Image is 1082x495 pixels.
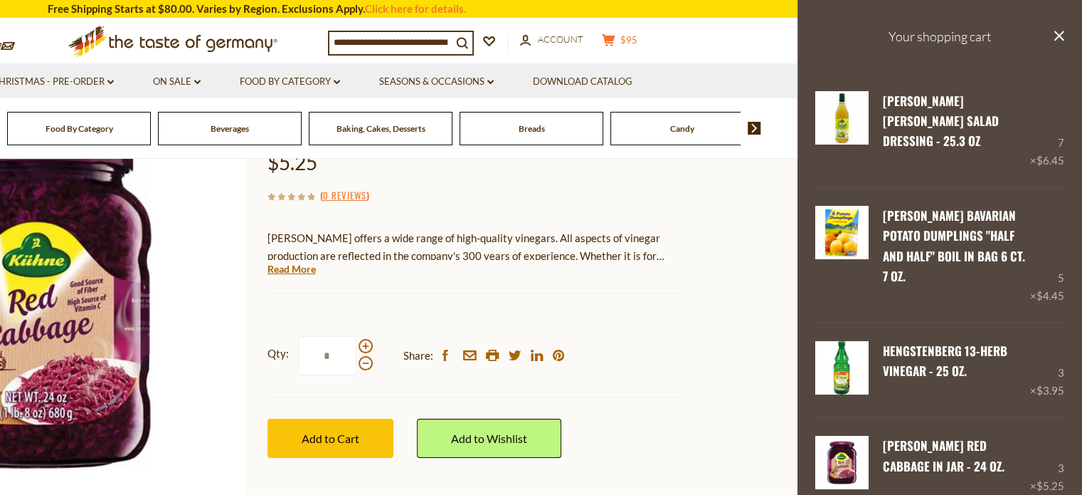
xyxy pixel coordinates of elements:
[379,74,494,90] a: Seasons & Occasions
[1036,289,1064,302] span: $4.45
[1036,384,1064,397] span: $3.95
[883,437,1004,474] a: [PERSON_NAME] Red Cabbage in Jar - 24 oz.
[336,123,425,134] a: Baking, Cakes, Desserts
[815,91,869,170] a: Kuehne Salata Salad Dressing
[815,341,869,400] a: Hengstenberg 13-Herb Vinegar
[267,150,317,174] span: $5.25
[670,123,694,134] a: Candy
[883,92,999,150] a: [PERSON_NAME] [PERSON_NAME] Salad Dressing - 25.3 oz
[815,91,869,145] img: Kuehne Salata Salad Dressing
[883,342,1007,380] a: Hengstenberg 13-Herb Vinegar - 25 oz.
[538,33,583,45] span: Account
[815,341,869,395] img: Hengstenberg 13-Herb Vinegar
[620,34,637,46] span: $95
[883,207,1025,285] a: [PERSON_NAME] Bavarian Potato Dumplings "Half and Half" Boil in Bag 6 ct. 7 oz.
[211,123,249,134] a: Beverages
[46,123,113,134] a: Food By Category
[1036,479,1064,492] span: $5.25
[598,33,641,51] button: $95
[1030,91,1064,170] div: 7 ×
[320,188,369,202] span: ( )
[520,32,583,48] a: Account
[815,206,869,259] img: Dr. Knoll Bavarian Potato Dumplings "Half and Half" Boil in Bag 6 ct. 7 oz.
[153,74,201,90] a: On Sale
[533,74,632,90] a: Download Catalog
[267,262,316,276] a: Read More
[1030,436,1064,494] div: 3 ×
[1030,206,1064,305] div: 5 ×
[748,122,761,135] img: next arrow
[1030,341,1064,400] div: 3 ×
[323,188,366,204] a: 0 Reviews
[417,419,561,458] a: Add to Wishlist
[240,74,340,90] a: Food By Category
[403,347,433,365] span: Share:
[815,436,869,489] img: Kuehne Red Cabbage in Jar
[519,123,545,134] a: Breads
[815,206,869,305] a: Dr. Knoll Bavarian Potato Dumplings "Half and Half" Boil in Bag 6 ct. 7 oz.
[267,229,684,265] p: [PERSON_NAME] offers a wide range of high-quality vinegars. All aspects of vinegar production are...
[1036,154,1064,167] span: $6.45
[815,436,869,494] a: Kuehne Red Cabbage in Jar
[267,419,393,458] button: Add to Cart
[267,345,289,363] strong: Qty:
[298,336,356,375] input: Qty:
[302,432,359,445] span: Add to Cart
[365,2,466,15] a: Click here for details.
